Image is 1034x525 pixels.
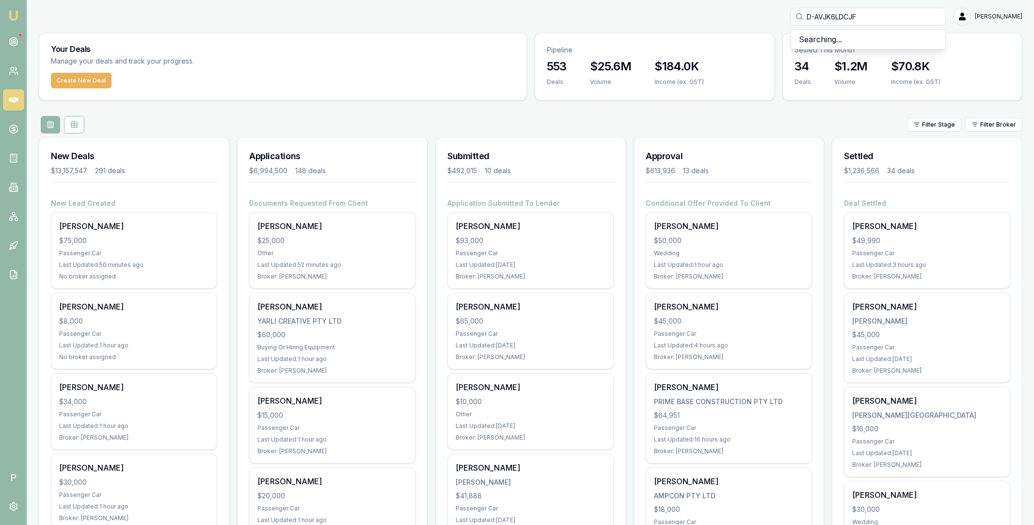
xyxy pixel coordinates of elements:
[456,397,605,407] div: $10,000
[257,505,407,512] div: Passenger Car
[3,467,24,488] span: P
[257,410,407,420] div: $15,000
[654,436,804,443] div: Last Updated: 16 hours ago
[456,410,605,418] div: Other
[51,73,111,88] button: Create New Deal
[891,78,940,86] div: Income (ex. GST)
[965,118,1022,131] button: Filter Broker
[257,273,407,280] div: Broker: [PERSON_NAME]
[59,316,209,326] div: $8,000
[852,410,1002,420] div: [PERSON_NAME][GEOGRAPHIC_DATA]
[257,491,407,501] div: $20,000
[795,78,811,86] div: Deals
[456,516,605,524] div: Last Updated: [DATE]
[852,461,1002,469] div: Broker: [PERSON_NAME]
[654,273,804,280] div: Broker: [PERSON_NAME]
[683,166,709,176] div: 13 deals
[8,10,19,21] img: emu-icon-u.png
[257,249,407,257] div: Other
[654,301,804,312] div: [PERSON_NAME]
[59,342,209,349] div: Last Updated: 1 hour ago
[485,166,511,176] div: 10 deals
[852,449,1002,457] div: Last Updated: [DATE]
[456,353,605,361] div: Broker: [PERSON_NAME]
[852,367,1002,375] div: Broker: [PERSON_NAME]
[447,166,477,176] div: $492,015
[447,198,614,208] h4: Application Submitted To Lender
[456,261,605,269] div: Last Updated: [DATE]
[59,491,209,499] div: Passenger Car
[547,45,763,55] p: Pipeline
[590,59,631,74] h3: $25.6M
[59,330,209,338] div: Passenger Car
[59,503,209,510] div: Last Updated: 1 hour ago
[852,316,1002,326] div: [PERSON_NAME]
[852,505,1002,514] div: $30,000
[654,491,804,501] div: AMPCON PTY LTD
[59,514,209,522] div: Broker: [PERSON_NAME]
[456,301,605,312] div: [PERSON_NAME]
[257,436,407,443] div: Last Updated: 1 hour ago
[975,13,1022,20] span: [PERSON_NAME]
[51,45,515,53] h3: Your Deals
[456,462,605,474] div: [PERSON_NAME]
[59,236,209,246] div: $75,000
[59,353,209,361] div: No broker assigned
[456,220,605,232] div: [PERSON_NAME]
[654,447,804,455] div: Broker: [PERSON_NAME]
[456,491,605,501] div: $41,888
[834,59,868,74] h3: $1.2M
[456,381,605,393] div: [PERSON_NAME]
[257,516,407,524] div: Last Updated: 1 hour ago
[852,489,1002,501] div: [PERSON_NAME]
[799,33,938,45] p: Searching...
[852,273,1002,280] div: Broker: [PERSON_NAME]
[654,78,704,86] div: Income (ex. GST)
[654,381,804,393] div: [PERSON_NAME]
[654,261,804,269] div: Last Updated: 1 hour ago
[249,149,415,163] h3: Applications
[852,301,1002,312] div: [PERSON_NAME]
[295,166,326,176] div: 148 deals
[456,236,605,246] div: $93,000
[51,166,87,176] div: $13,157,547
[257,447,407,455] div: Broker: [PERSON_NAME]
[654,316,804,326] div: $45,000
[257,344,407,351] div: Buying Or Hiring Equipment
[59,410,209,418] div: Passenger Car
[980,121,1016,129] span: Filter Broker
[59,434,209,442] div: Broker: [PERSON_NAME]
[654,424,804,432] div: Passenger Car
[257,330,407,340] div: $60,000
[646,166,675,176] div: $613,936
[852,395,1002,407] div: [PERSON_NAME]
[852,344,1002,351] div: Passenger Car
[852,236,1002,246] div: $49,990
[456,434,605,442] div: Broker: [PERSON_NAME]
[257,220,407,232] div: [PERSON_NAME]
[654,220,804,232] div: [PERSON_NAME]
[456,249,605,257] div: Passenger Car
[456,342,605,349] div: Last Updated: [DATE]
[852,355,1002,363] div: Last Updated: [DATE]
[456,422,605,430] div: Last Updated: [DATE]
[654,476,804,487] div: [PERSON_NAME]
[51,149,217,163] h3: New Deals
[456,316,605,326] div: $65,000
[257,261,407,269] div: Last Updated: 52 minutes ago
[257,355,407,363] div: Last Updated: 1 hour ago
[852,220,1002,232] div: [PERSON_NAME]
[654,236,804,246] div: $50,000
[654,505,804,514] div: $18,000
[590,78,631,86] div: Volume
[456,505,605,512] div: Passenger Car
[51,198,217,208] h4: New Lead Created
[654,397,804,407] div: PRIME BASE CONSTRUCTION PTY LTD
[59,273,209,280] div: No broker assigned
[654,410,804,420] div: $64,951
[922,121,955,129] span: Filter Stage
[891,59,940,74] h3: $70.8K
[844,198,1010,208] h4: Deal Settled
[852,261,1002,269] div: Last Updated: 3 hours ago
